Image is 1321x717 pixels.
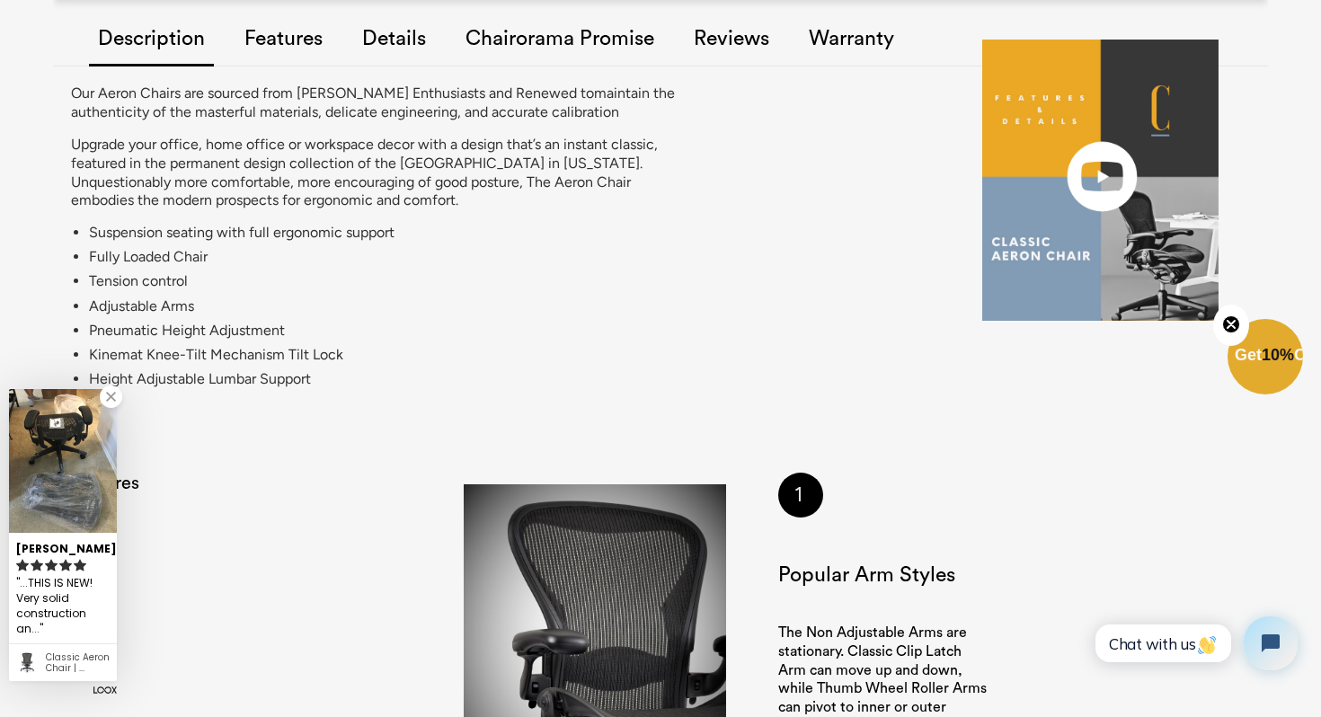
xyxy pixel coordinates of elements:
span: maintain the authenticity of the masterful materials, delicate engineering, and accurate calibration [71,84,675,120]
div: 1 [778,473,823,518]
iframe: Tidio Chat [1076,601,1313,686]
h3: Popular Arm Styles [778,562,988,588]
svg: rating icon full [59,559,72,571]
span: Kinemat Knee-Tilt Mechanism Tilt Lock [89,346,343,363]
img: Greg M. review of Classic Aeron Chair | Black | Size B (Renewed) [9,389,117,533]
div: ...THIS IS NEW! Very solid construction and assembly way easy using the included wrench... [16,574,110,639]
div: Get10%OffClose teaser [1228,321,1303,396]
svg: rating icon full [31,559,43,571]
span: Pneumatic Height Adjustment [89,322,285,339]
span: 10% [1262,346,1294,364]
span: Suspension seating with full ergonomic support [89,224,395,241]
button: Close teaser [1213,305,1249,346]
h2: Features [71,473,189,494]
svg: rating icon full [16,559,29,571]
span: Tension control [89,272,188,289]
div: [PERSON_NAME] [16,535,110,557]
div: Classic Aeron Chair | Black | Size B (Renewed) [46,652,110,674]
span: Adjustable Arms [89,297,194,314]
a: Description [89,10,214,66]
span: Our Aeron Chairs are sourced from [PERSON_NAME] Enthusiasts and Renewed to [71,84,594,102]
span: Height Adjustable Lumbar Support [89,370,311,387]
img: OverProject.PNG [982,40,1218,321]
svg: rating icon full [74,559,86,571]
svg: rating icon full [45,559,58,571]
span: Get Off [1235,346,1317,364]
p: Upgrade your office, home office or workspace decor with a design that’s an instant classic, feat... [71,136,690,210]
span: Fully Loaded Chair [89,248,208,265]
